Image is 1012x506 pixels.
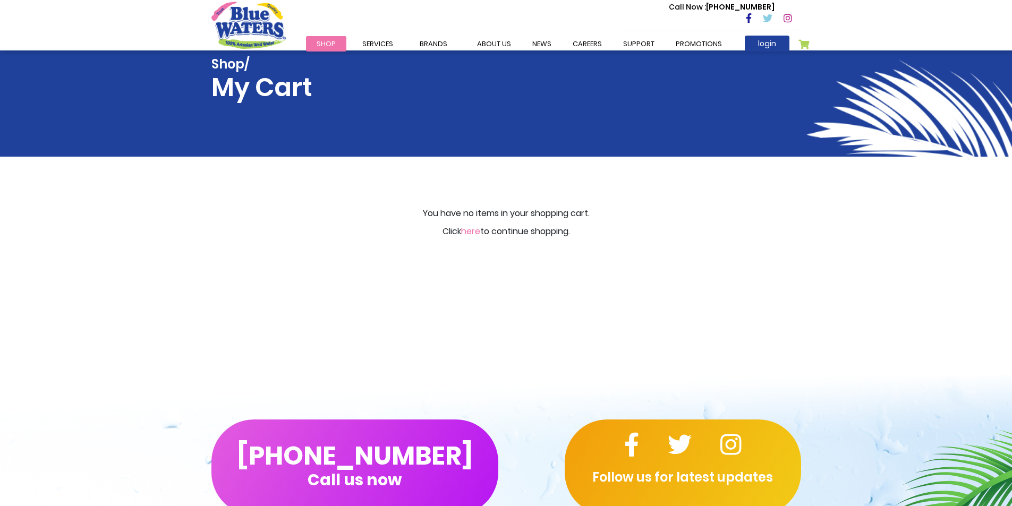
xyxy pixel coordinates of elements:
[174,225,838,238] p: Click to continue shopping.
[306,36,346,52] a: Shop
[211,57,312,102] h1: My Cart
[613,36,665,52] a: support
[362,39,393,49] span: Services
[317,39,336,49] span: Shop
[420,39,447,49] span: Brands
[669,2,775,13] p: [PHONE_NUMBER]
[669,2,706,12] span: Call Now :
[562,36,613,52] a: careers
[409,36,458,52] a: Brands
[745,36,789,52] a: login
[308,477,402,483] span: Call us now
[461,225,480,237] a: here
[466,36,522,52] a: about us
[174,207,838,220] p: You have no items in your shopping cart.
[211,57,312,72] span: Shop/
[211,2,286,48] a: store logo
[565,468,801,487] p: Follow us for latest updates
[522,36,562,52] a: News
[665,36,733,52] a: Promotions
[352,36,404,52] a: Services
